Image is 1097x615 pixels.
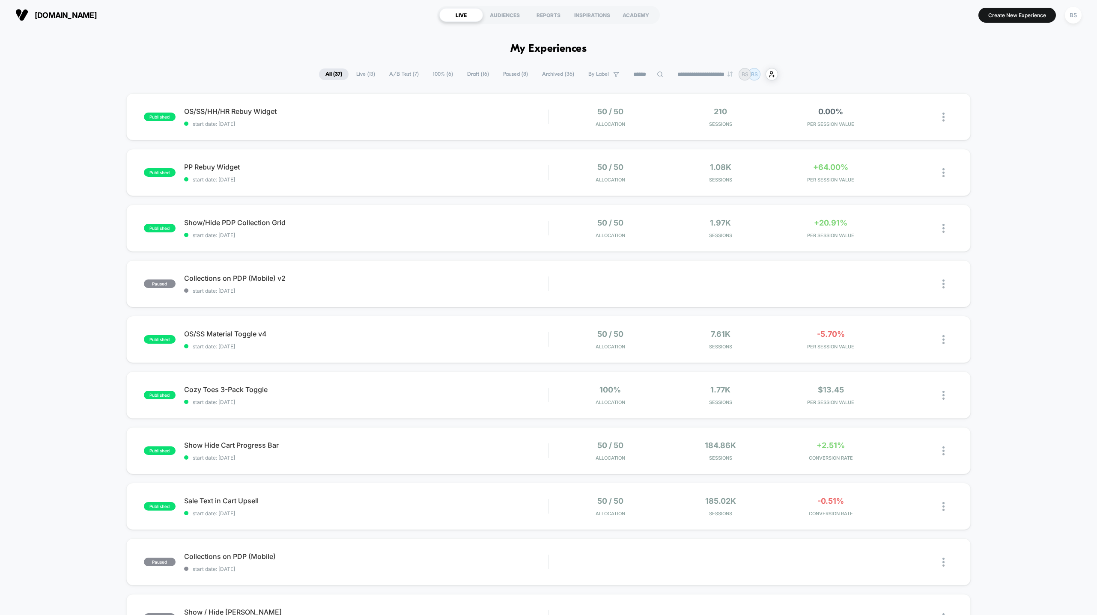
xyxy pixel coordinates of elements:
[942,446,945,455] img: close
[668,232,773,238] span: Sessions
[588,71,609,77] span: By Label
[942,279,945,288] img: close
[705,496,736,505] span: 185.02k
[184,552,548,561] span: Collections on PDP (Mobile)
[35,11,97,20] span: [DOMAIN_NAME]
[942,168,945,177] img: close
[184,176,548,183] span: start date: [DATE]
[184,385,548,394] span: Cozy Toes 3-Pack Toggle
[942,391,945,400] img: close
[778,121,884,127] span: PER SESSION VALUE
[570,8,614,22] div: INSPIRATIONS
[614,8,658,22] div: ACADEMY
[727,71,733,77] img: end
[184,274,548,282] span: Collections on PDP (Mobile) v2
[818,107,843,116] span: 0.00%
[184,343,548,350] span: start date: [DATE]
[778,455,884,461] span: CONVERSION RATE
[596,344,625,350] span: Allocation
[184,107,548,116] span: OS/SS/HH/HR Rebuy Widget
[751,71,758,77] p: BS
[742,71,748,77] p: BS
[711,330,730,339] span: 7.61k
[942,224,945,233] img: close
[184,218,548,227] span: Show/Hide PDP Collection Grid
[668,511,773,517] span: Sessions
[483,8,527,22] div: AUDIENCES
[426,68,459,80] span: 100% ( 6 )
[144,279,176,288] span: paused
[461,68,495,80] span: Draft ( 16 )
[668,455,773,461] span: Sessions
[536,68,581,80] span: Archived ( 36 )
[144,391,176,399] span: published
[814,218,847,227] span: +20.91%
[184,441,548,449] span: Show Hide Cart Progress Bar
[710,385,730,394] span: 1.77k
[527,8,570,22] div: REPORTS
[184,510,548,517] span: start date: [DATE]
[319,68,349,80] span: All ( 37 )
[596,232,625,238] span: Allocation
[596,511,625,517] span: Allocation
[144,446,176,455] span: published
[144,335,176,344] span: published
[942,502,945,511] img: close
[596,121,625,127] span: Allocation
[818,385,844,394] span: $13.45
[817,441,845,450] span: +2.51%
[710,163,731,172] span: 1.08k
[778,399,884,405] span: PER SESSION VALUE
[668,399,773,405] span: Sessions
[350,68,382,80] span: Live ( 13 )
[942,558,945,567] img: close
[13,8,99,22] button: [DOMAIN_NAME]
[705,441,736,450] span: 184.86k
[813,163,848,172] span: +64.00%
[778,232,884,238] span: PER SESSION VALUE
[817,496,844,505] span: -0.51%
[184,288,548,294] span: start date: [DATE]
[15,9,28,21] img: Visually logo
[184,232,548,238] span: start date: [DATE]
[439,8,483,22] div: LIVE
[144,168,176,177] span: published
[668,344,773,350] span: Sessions
[184,121,548,127] span: start date: [DATE]
[778,511,884,517] span: CONVERSION RATE
[778,344,884,350] span: PER SESSION VALUE
[714,107,727,116] span: 210
[978,8,1056,23] button: Create New Experience
[596,455,625,461] span: Allocation
[597,107,623,116] span: 50 / 50
[144,224,176,232] span: published
[599,385,621,394] span: 100%
[144,113,176,121] span: published
[597,218,623,227] span: 50 / 50
[184,496,548,505] span: Sale Text in Cart Upsell
[144,558,176,566] span: paused
[597,330,623,339] span: 50 / 50
[144,502,176,511] span: published
[184,455,548,461] span: start date: [DATE]
[778,177,884,183] span: PER SESSION VALUE
[510,43,587,55] h1: My Experiences
[497,68,534,80] span: Paused ( 8 )
[817,330,845,339] span: -5.70%
[383,68,425,80] span: A/B Test ( 7 )
[184,330,548,338] span: OS/SS Material Toggle v4
[668,121,773,127] span: Sessions
[597,496,623,505] span: 50 / 50
[597,163,623,172] span: 50 / 50
[596,399,625,405] span: Allocation
[596,177,625,183] span: Allocation
[668,177,773,183] span: Sessions
[184,399,548,405] span: start date: [DATE]
[184,566,548,572] span: start date: [DATE]
[1062,6,1084,24] button: BS
[942,113,945,122] img: close
[184,163,548,171] span: PP Rebuy Widget
[710,218,731,227] span: 1.97k
[1065,7,1082,24] div: BS
[942,335,945,344] img: close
